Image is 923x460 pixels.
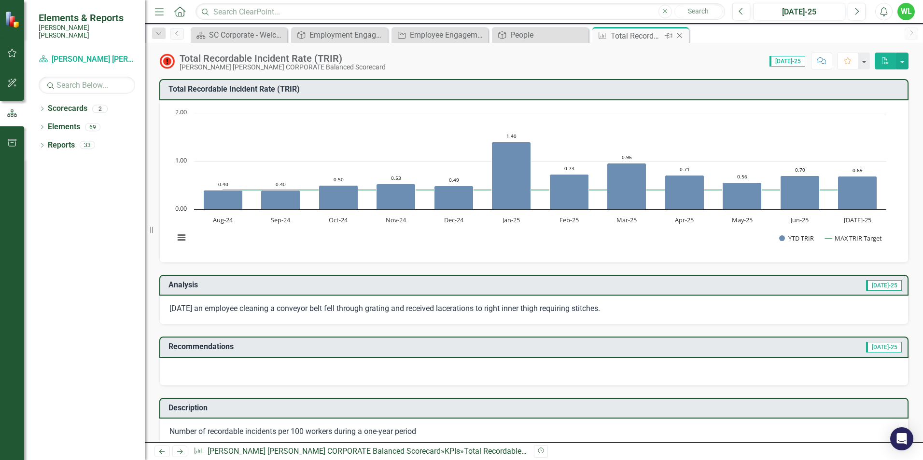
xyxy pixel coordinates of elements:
[194,446,527,457] div: » »
[294,29,385,41] a: Employment Engagement, Development & Inclusion
[853,167,863,174] text: 0.69
[386,216,406,224] text: Nov-24
[39,12,135,24] span: Elements & Reports
[674,5,723,18] button: Search
[213,216,233,224] text: Aug-24
[844,216,871,224] text: [DATE]-25
[564,165,574,172] text: 0.73
[510,29,586,41] div: People
[502,216,520,224] text: Jan-25
[492,142,531,209] path: Jan-25, 1.4. YTD TRIR.
[897,3,915,20] button: WL
[5,11,22,28] img: ClearPoint Strategy
[175,204,187,213] text: 0.00
[779,234,814,243] button: Show YTD TRIR
[39,77,135,94] input: Search Below...
[622,154,632,161] text: 0.96
[611,30,662,42] div: Total Recordable Incident Rate (TRIR)
[276,181,286,188] text: 0.40
[445,446,460,456] a: KPIs
[769,56,805,67] span: [DATE]-25
[494,29,586,41] a: People
[175,231,188,244] button: View chart menu, Chart
[271,216,291,224] text: Sep-24
[168,85,903,94] h3: Total Recordable Incident Rate (TRIR)​
[334,176,344,183] text: 0.50
[329,216,348,224] text: Oct-24
[175,156,187,164] text: 1.00
[781,176,820,209] path: Jun-25, 0.7. YTD TRIR.
[85,123,100,131] div: 69
[410,29,486,41] div: Employee Engagement - Conduct Gallup Survey
[39,24,135,40] small: [PERSON_NAME] [PERSON_NAME]
[168,404,903,412] h3: Description
[204,190,243,209] path: Aug-24, 0.4. YTD TRIR.
[39,54,135,65] a: [PERSON_NAME] [PERSON_NAME] CORPORATE Balanced Scorecard
[168,281,495,289] h3: Analysis
[394,29,486,41] a: Employee Engagement - Conduct Gallup Survey
[688,7,709,15] span: Search
[550,174,589,209] path: Feb-25, 0.73. YTD TRIR.
[180,53,386,64] div: Total Recordable Incident Rate (TRIR)
[890,427,913,450] div: Open Intercom Messenger
[838,176,877,209] path: Jul-25, 0.69. YTD TRIR.
[168,342,638,351] h3: Recommendations
[675,216,694,224] text: Apr-25
[48,140,75,151] a: Reports
[319,185,358,209] path: Oct-24, 0.5. YTD TRIR.
[261,190,300,209] path: Sep-24, 0.4. YTD TRIR.
[169,427,416,436] span: Number of recordable incidents per 100 workers during a one-year period
[196,3,725,20] input: Search ClearPoint...
[391,175,401,181] text: 0.53
[209,29,285,41] div: SC Corporate - Welcome to ClearPoint
[866,342,902,352] span: [DATE]-25
[790,216,809,224] text: Jun-25
[444,216,464,224] text: Dec-24
[825,234,882,243] button: Show MAX TRIR Target
[169,108,898,253] div: Chart. Highcharts interactive chart.
[756,6,842,18] div: [DATE]-25
[795,166,805,173] text: 0.70
[753,3,845,20] button: [DATE]-25
[449,176,459,183] text: 0.49
[607,163,646,209] path: Mar-25, 0.96. YTD TRIR.
[464,446,591,456] div: Total Recordable Incident Rate (TRIR)
[559,216,579,224] text: Feb-25
[169,108,891,253] svg: Interactive chart
[866,280,902,291] span: [DATE]-25
[732,216,753,224] text: May-25
[80,141,95,149] div: 33
[737,173,747,180] text: 0.56
[180,64,386,71] div: [PERSON_NAME] [PERSON_NAME] CORPORATE Balanced Scorecard
[665,175,704,209] path: Apr-25, 0.71. YTD TRIR.
[506,133,517,139] text: 1.40
[48,103,87,114] a: Scorecards
[175,108,187,116] text: 2.00
[309,29,385,41] div: Employment Engagement, Development & Inclusion
[680,166,690,173] text: 0.71
[169,303,898,314] p: [DATE] an employee cleaning a conveyor belt fell through grating and received lacerations to righ...
[208,446,441,456] a: [PERSON_NAME] [PERSON_NAME] CORPORATE Balanced Scorecard
[48,122,80,133] a: Elements
[193,29,285,41] a: SC Corporate - Welcome to ClearPoint
[159,54,175,69] img: Above MAX Target
[616,216,637,224] text: Mar-25
[434,186,474,209] path: Dec-24, 0.49. YTD TRIR.
[218,181,228,188] text: 0.40
[723,182,762,209] path: May-25, 0.56. YTD TRIR.
[92,105,108,113] div: 2
[377,184,416,209] path: Nov-24, 0.53. YTD TRIR.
